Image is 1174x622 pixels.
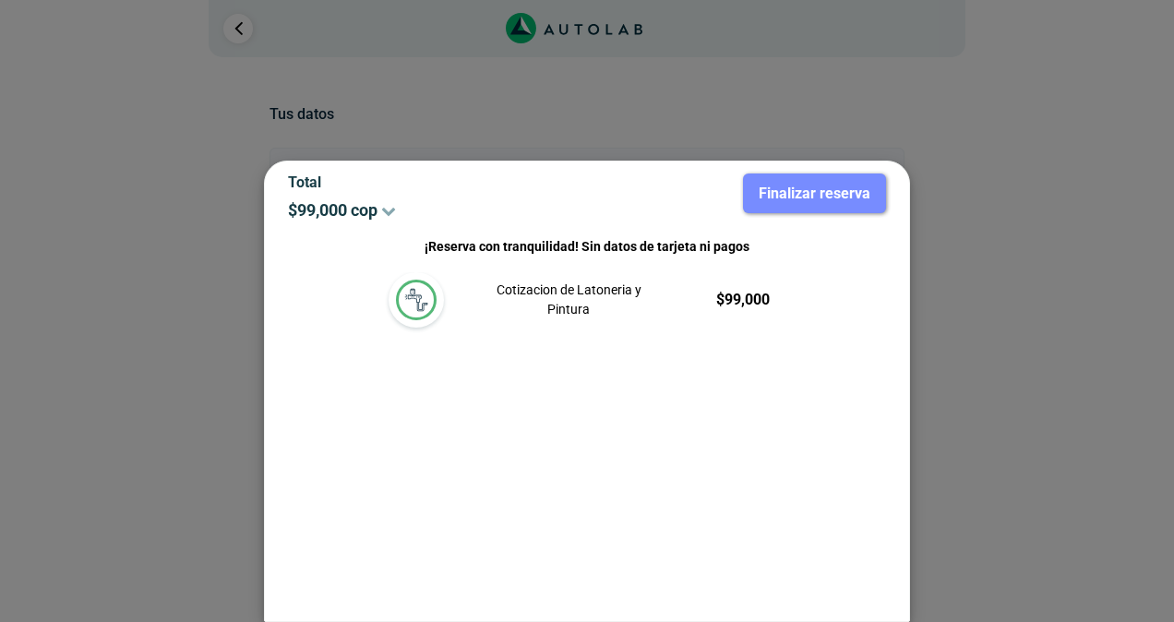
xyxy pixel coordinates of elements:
[288,236,886,257] p: ¡Reserva con tranquilidad! Sin datos de tarjeta ni pagos
[479,281,660,319] p: Cotizacion de Latoneria y Pintura
[396,280,437,320] img: latoneria_y_pintura-v3.svg
[288,173,573,191] p: Total
[743,173,886,213] button: Finalizar reserva
[288,200,573,220] p: $ 99,000 cop
[659,289,770,311] p: $ 99,000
